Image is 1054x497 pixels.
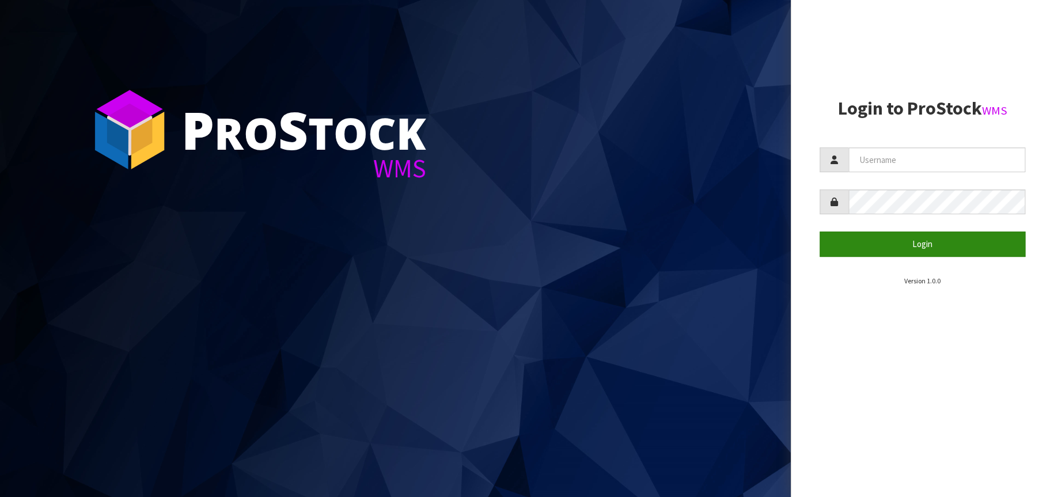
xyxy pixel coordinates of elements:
img: ProStock Cube [86,86,173,173]
small: Version 1.0.0 [904,276,941,285]
span: P [181,94,214,165]
small: WMS [981,103,1007,118]
button: Login [820,232,1026,256]
h2: Login to ProStock [820,98,1026,119]
div: ro tock [181,104,426,155]
input: Username [848,147,1026,172]
span: S [278,94,308,165]
div: WMS [181,155,426,181]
